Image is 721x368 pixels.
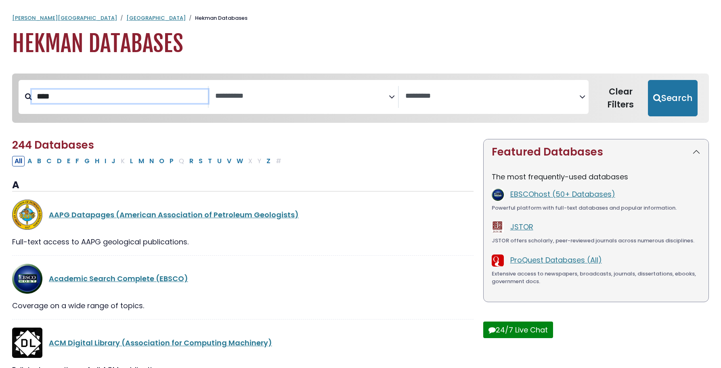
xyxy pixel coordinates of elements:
button: Filter Results W [234,156,245,166]
button: Filter Results P [167,156,176,166]
button: Filter Results R [187,156,196,166]
button: 24/7 Live Chat [483,322,553,338]
button: Filter Results M [136,156,147,166]
nav: breadcrumb [12,14,709,22]
button: Filter Results S [196,156,205,166]
button: Filter Results E [65,156,73,166]
a: [GEOGRAPHIC_DATA] [126,14,186,22]
button: Featured Databases [484,139,708,165]
div: Full-text access to AAPG geological publications. [12,236,474,247]
button: Filter Results U [215,156,224,166]
button: Filter Results I [102,156,109,166]
a: JSTOR [510,222,533,232]
a: ProQuest Databases (All) [510,255,602,265]
button: Filter Results L [128,156,136,166]
button: Filter Results F [73,156,82,166]
h1: Hekman Databases [12,30,709,57]
textarea: Search [405,92,579,101]
a: Academic Search Complete (EBSCO) [49,273,188,284]
div: Extensive access to newspapers, broadcasts, journals, dissertations, ebooks, government docs. [492,270,700,286]
div: Powerful platform with full-text databases and popular information. [492,204,700,212]
span: 244 Databases [12,138,94,152]
textarea: Search [215,92,389,101]
div: Alpha-list to filter by first letter of database name [12,156,285,166]
button: Filter Results A [25,156,34,166]
h3: A [12,179,474,191]
button: Filter Results O [157,156,167,166]
div: JSTOR offers scholarly, peer-reviewed journals across numerous disciplines. [492,237,700,245]
button: Filter Results C [44,156,54,166]
nav: Search filters [12,74,709,123]
a: AAPG Datapages (American Association of Petroleum Geologists) [49,210,299,220]
button: Filter Results V [224,156,234,166]
button: Filter Results G [82,156,92,166]
a: [PERSON_NAME][GEOGRAPHIC_DATA] [12,14,117,22]
a: ACM Digital Library (Association for Computing Machinery) [49,338,272,348]
p: The most frequently-used databases [492,171,700,182]
button: Filter Results H [92,156,102,166]
button: All [12,156,25,166]
a: EBSCOhost (50+ Databases) [510,189,615,199]
button: Submit for Search Results [648,80,698,116]
button: Filter Results N [147,156,156,166]
button: Filter Results D [54,156,64,166]
div: Coverage on a wide range of topics. [12,300,474,311]
button: Filter Results Z [264,156,273,166]
button: Filter Results J [109,156,118,166]
input: Search database by title or keyword [32,90,208,103]
button: Filter Results T [205,156,214,166]
button: Clear Filters [593,80,648,116]
li: Hekman Databases [186,14,247,22]
button: Filter Results B [35,156,44,166]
